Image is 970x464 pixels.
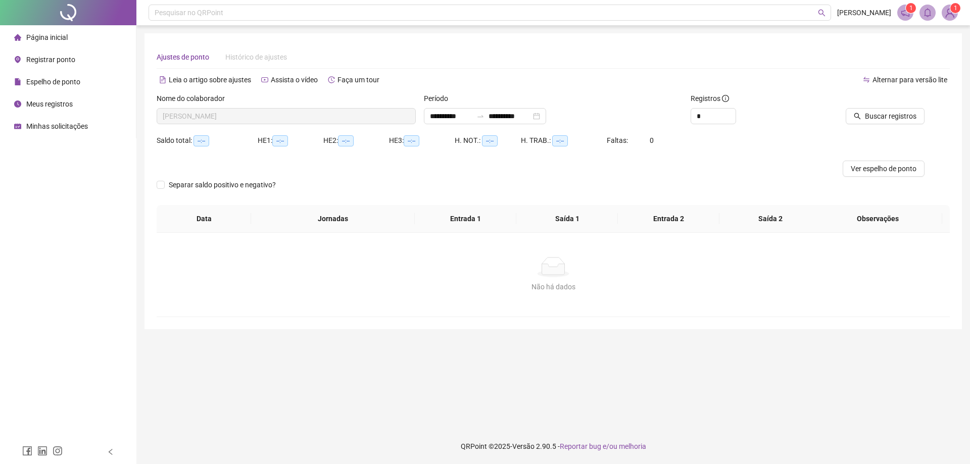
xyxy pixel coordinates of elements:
[415,205,516,233] th: Entrada 1
[53,446,63,456] span: instagram
[337,76,379,84] span: Faça um tour
[691,93,729,104] span: Registros
[193,135,209,146] span: --:--
[950,3,960,13] sup: Atualize o seu contato no menu Meus Dados
[157,135,258,146] div: Saldo total:
[818,9,826,17] span: search
[512,442,535,450] span: Versão
[271,76,318,84] span: Assista o vídeo
[37,446,47,456] span: linkedin
[14,123,21,130] span: schedule
[813,205,942,233] th: Observações
[521,135,607,146] div: H. TRAB.:
[26,100,73,108] span: Meus registros
[169,76,251,84] span: Leia o artigo sobre ajustes
[323,135,389,146] div: HE 2:
[338,135,354,146] span: --:--
[404,135,419,146] span: --:--
[163,109,410,124] span: CÂNDIDA SOFIA FELIX CARDOSO
[843,161,925,177] button: Ver espelho de ponto
[14,78,21,85] span: file
[560,442,646,450] span: Reportar bug e/ou melhoria
[26,78,80,86] span: Espelho de ponto
[14,34,21,41] span: home
[607,136,629,144] span: Faltas:
[923,8,932,17] span: bell
[26,56,75,64] span: Registrar ponto
[837,7,891,18] span: [PERSON_NAME]
[942,5,957,20] img: 58815
[906,3,916,13] sup: 1
[272,135,288,146] span: --:--
[261,76,268,83] span: youtube
[722,95,729,102] span: info-circle
[552,135,568,146] span: --:--
[22,446,32,456] span: facebook
[618,205,719,233] th: Entrada 2
[516,205,618,233] th: Saída 1
[476,112,484,120] span: swap-right
[482,135,498,146] span: --:--
[14,100,21,108] span: clock-circle
[136,429,970,464] footer: QRPoint © 2025 - 2.90.5 -
[26,33,68,41] span: Página inicial
[476,112,484,120] span: to
[650,136,654,144] span: 0
[14,56,21,63] span: environment
[909,5,913,12] span: 1
[719,205,821,233] th: Saída 2
[157,93,231,104] label: Nome do colaborador
[851,163,916,174] span: Ver espelho de ponto
[159,76,166,83] span: file-text
[107,448,114,455] span: left
[328,76,335,83] span: history
[157,205,251,233] th: Data
[424,93,455,104] label: Período
[389,135,455,146] div: HE 3:
[455,135,521,146] div: H. NOT.:
[225,53,287,61] span: Histórico de ajustes
[169,281,938,292] div: Não há dados
[821,213,934,224] span: Observações
[901,8,910,17] span: notification
[165,179,280,190] span: Separar saldo positivo e negativo?
[258,135,323,146] div: HE 1:
[954,5,957,12] span: 1
[157,53,209,61] span: Ajustes de ponto
[26,122,88,130] span: Minhas solicitações
[251,205,415,233] th: Jornadas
